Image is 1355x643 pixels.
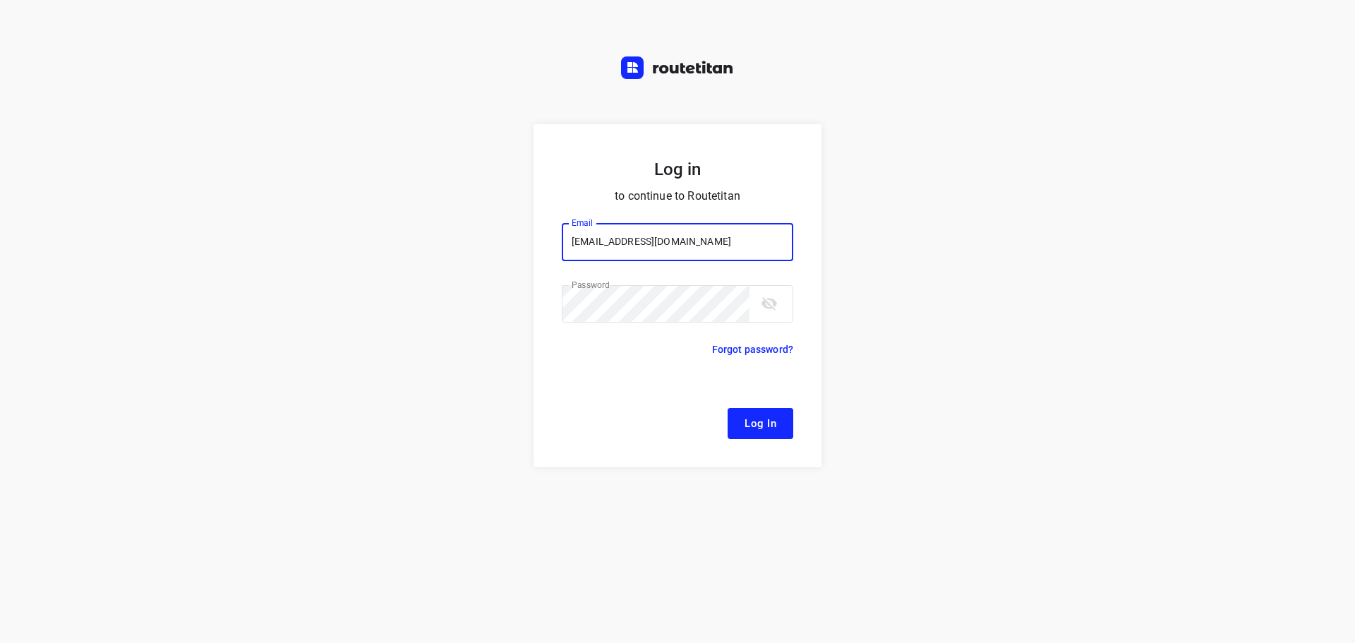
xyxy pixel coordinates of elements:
[562,158,793,181] h5: Log in
[755,289,783,318] button: toggle password visibility
[562,186,793,206] p: to continue to Routetitan
[712,341,793,358] p: Forgot password?
[728,408,793,439] button: Log In
[621,56,734,79] img: Routetitan
[745,414,776,433] span: Log In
